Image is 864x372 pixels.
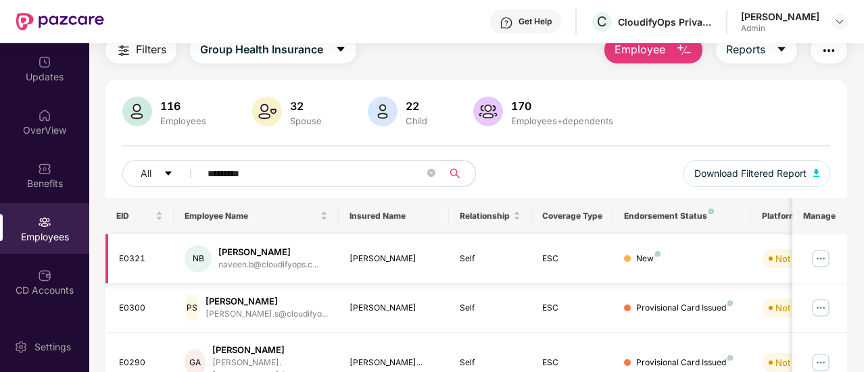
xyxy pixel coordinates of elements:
div: [PERSON_NAME]... [350,356,438,369]
div: 170 [508,99,616,113]
img: svg+xml;base64,PHN2ZyB4bWxucz0iaHR0cDovL3d3dy53My5vcmcvMjAwMC9zdmciIHdpZHRoPSI4IiBoZWlnaHQ9IjgiIH... [709,209,714,214]
img: svg+xml;base64,PHN2ZyBpZD0iQ0RfQWNjb3VudHMiIGRhdGEtbmFtZT0iQ0QgQWNjb3VudHMiIHhtbG5zPSJodHRwOi8vd3... [38,269,51,282]
span: caret-down [164,169,173,180]
div: Provisional Card Issued [636,356,733,369]
div: ESC [542,302,603,315]
div: [PERSON_NAME] [350,302,438,315]
div: New [636,253,661,265]
div: Employees [158,115,209,126]
span: Employee Name [185,211,318,221]
div: Not Verified [775,356,825,369]
button: search [442,160,476,187]
span: close-circle [427,169,435,177]
img: svg+xml;base64,PHN2ZyB4bWxucz0iaHR0cDovL3d3dy53My5vcmcvMjAwMC9zdmciIHdpZHRoPSI4IiBoZWlnaHQ9IjgiIH... [655,251,661,257]
div: PS [185,294,199,321]
span: Relationship [460,211,510,221]
button: Reportscaret-down [716,36,797,63]
img: svg+xml;base64,PHN2ZyB4bWxucz0iaHR0cDovL3d3dy53My5vcmcvMjAwMC9zdmciIHhtbG5zOnhsaW5rPSJodHRwOi8vd3... [122,97,152,126]
img: svg+xml;base64,PHN2ZyBpZD0iVXBkYXRlZCIgeG1sbnM9Imh0dHA6Ly93d3cudzMub3JnLzIwMDAvc3ZnIiB3aWR0aD0iMj... [38,55,51,69]
div: [PERSON_NAME] [350,253,438,265]
div: E0290 [119,356,164,369]
img: svg+xml;base64,PHN2ZyB4bWxucz0iaHR0cDovL3d3dy53My5vcmcvMjAwMC9zdmciIHhtbG5zOnhsaW5rPSJodHRwOi8vd3... [473,97,503,126]
div: Admin [741,23,819,34]
th: EID [105,198,174,234]
th: Manage [792,198,847,234]
div: 32 [287,99,325,113]
button: Employee [604,36,702,63]
img: svg+xml;base64,PHN2ZyB4bWxucz0iaHR0cDovL3d3dy53My5vcmcvMjAwMC9zdmciIHhtbG5zOnhsaW5rPSJodHRwOi8vd3... [676,43,692,59]
span: Employee [615,41,665,58]
div: naveen.b@cloudifyops.c... [218,259,318,271]
div: Get Help [519,16,552,27]
div: ESC [542,253,603,265]
th: Coverage Type [531,198,614,234]
span: caret-down [776,44,787,56]
span: Reports [726,41,765,58]
img: New Pazcare Logo [16,13,104,30]
img: svg+xml;base64,PHN2ZyB4bWxucz0iaHR0cDovL3d3dy53My5vcmcvMjAwMC9zdmciIHdpZHRoPSIyNCIgaGVpZ2h0PSIyNC... [821,43,837,59]
img: svg+xml;base64,PHN2ZyBpZD0iRW1wbG95ZWVzIiB4bWxucz0iaHR0cDovL3d3dy53My5vcmcvMjAwMC9zdmciIHdpZHRoPS... [38,215,51,229]
img: svg+xml;base64,PHN2ZyB4bWxucz0iaHR0cDovL3d3dy53My5vcmcvMjAwMC9zdmciIHdpZHRoPSIyNCIgaGVpZ2h0PSIyNC... [116,43,132,59]
div: Spouse [287,115,325,126]
div: NB [185,245,212,272]
div: [PERSON_NAME] [741,10,819,23]
div: Child [403,115,430,126]
div: ESC [542,356,603,369]
button: Group Health Insurancecaret-down [190,36,356,63]
img: svg+xml;base64,PHN2ZyBpZD0iSG9tZSIgeG1sbnM9Imh0dHA6Ly93d3cudzMub3JnLzIwMDAvc3ZnIiB3aWR0aD0iMjAiIG... [38,109,51,122]
div: Self [460,302,521,315]
img: svg+xml;base64,PHN2ZyB4bWxucz0iaHR0cDovL3d3dy53My5vcmcvMjAwMC9zdmciIHhtbG5zOnhsaW5rPSJodHRwOi8vd3... [368,97,398,126]
img: manageButton [810,248,832,269]
span: search [442,168,469,179]
span: C [597,14,607,30]
img: svg+xml;base64,PHN2ZyBpZD0iSGVscC0zMngzMiIgeG1sbnM9Imh0dHA6Ly93d3cudzMub3JnLzIwMDAvc3ZnIiB3aWR0aD... [500,16,513,30]
span: EID [116,211,153,221]
th: Insured Name [339,198,449,234]
div: E0300 [119,302,164,315]
div: Platform Status [762,211,836,221]
div: Self [460,253,521,265]
img: svg+xml;base64,PHN2ZyB4bWxucz0iaHR0cDovL3d3dy53My5vcmcvMjAwMC9zdmciIHdpZHRoPSI4IiBoZWlnaHQ9IjgiIH... [727,300,733,306]
div: [PERSON_NAME].s@cloudifyo... [206,308,328,321]
img: svg+xml;base64,PHN2ZyB4bWxucz0iaHR0cDovL3d3dy53My5vcmcvMjAwMC9zdmciIHdpZHRoPSI4IiBoZWlnaHQ9IjgiIH... [727,355,733,361]
th: Employee Name [174,198,339,234]
div: [PERSON_NAME] [218,246,318,259]
div: E0321 [119,253,164,265]
img: svg+xml;base64,PHN2ZyBpZD0iQmVuZWZpdHMiIHhtbG5zPSJodHRwOi8vd3d3LnczLm9yZy8yMDAwL3N2ZyIgd2lkdGg9Ij... [38,162,51,176]
div: 22 [403,99,430,113]
span: All [141,166,151,181]
span: Filters [136,41,166,58]
div: [PERSON_NAME] [212,344,328,356]
img: svg+xml;base64,PHN2ZyB4bWxucz0iaHR0cDovL3d3dy53My5vcmcvMjAwMC9zdmciIHhtbG5zOnhsaW5rPSJodHRwOi8vd3... [813,169,820,177]
img: svg+xml;base64,PHN2ZyBpZD0iRHJvcGRvd24tMzJ4MzIiIHhtbG5zPSJodHRwOi8vd3d3LnczLm9yZy8yMDAwL3N2ZyIgd2... [834,16,845,27]
div: CloudifyOps Private Limited [618,16,713,28]
button: Allcaret-down [122,160,205,187]
button: Filters [105,36,176,63]
div: 116 [158,99,209,113]
button: Download Filtered Report [683,160,831,187]
span: close-circle [427,167,435,180]
div: Endorsement Status [624,211,740,221]
div: Not Verified [775,252,825,265]
span: caret-down [335,44,346,56]
img: manageButton [810,297,832,319]
span: Download Filtered Report [694,166,807,181]
div: Not Verified [775,301,825,315]
div: Settings [30,340,75,354]
img: svg+xml;base64,PHN2ZyB4bWxucz0iaHR0cDovL3d3dy53My5vcmcvMjAwMC9zdmciIHhtbG5zOnhsaW5rPSJodHRwOi8vd3... [252,97,282,126]
div: Employees+dependents [508,115,616,126]
div: Provisional Card Issued [636,302,733,315]
div: [PERSON_NAME] [206,295,328,308]
span: Group Health Insurance [200,41,323,58]
th: Relationship [449,198,531,234]
div: Self [460,356,521,369]
img: svg+xml;base64,PHN2ZyBpZD0iU2V0dGluZy0yMHgyMCIgeG1sbnM9Imh0dHA6Ly93d3cudzMub3JnLzIwMDAvc3ZnIiB3aW... [14,340,28,354]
